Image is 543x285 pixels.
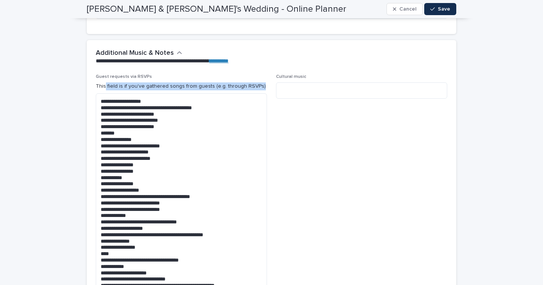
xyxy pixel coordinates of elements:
[87,4,346,15] h2: [PERSON_NAME] & [PERSON_NAME]'s Wedding - Online Planner
[424,3,456,15] button: Save
[96,49,182,57] button: Additional Music & Notes
[96,49,174,57] h2: Additional Music & Notes
[399,6,416,12] span: Cancel
[438,6,450,12] span: Save
[276,74,306,79] span: Cultural music
[96,74,152,79] span: Guest requests via RSVPs
[96,82,267,90] p: This field is if you've gathered songs from guests (e.g. through RSVPs)
[387,3,423,15] button: Cancel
